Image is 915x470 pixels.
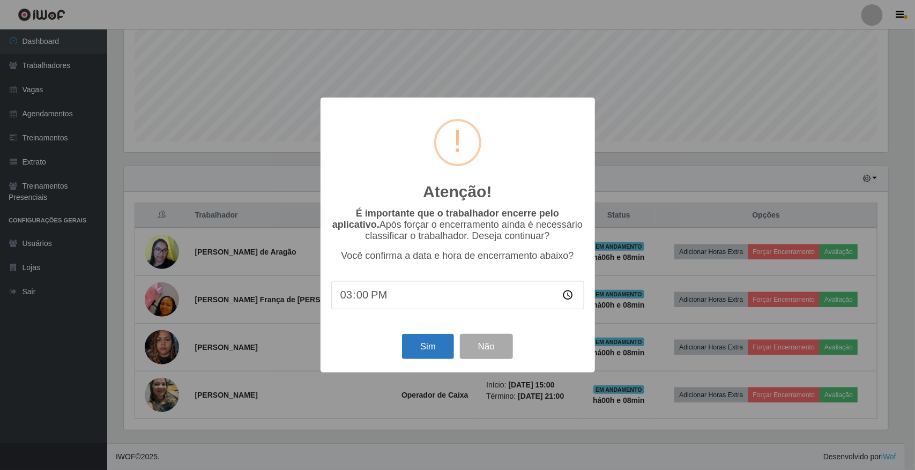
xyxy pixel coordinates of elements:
[423,182,492,202] h2: Atenção!
[331,250,584,262] p: Você confirma a data e hora de encerramento abaixo?
[331,208,584,242] p: Após forçar o encerramento ainda é necessário classificar o trabalhador. Deseja continuar?
[332,208,559,230] b: É importante que o trabalhador encerre pelo aplicativo.
[460,334,513,359] button: Não
[402,334,454,359] button: Sim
